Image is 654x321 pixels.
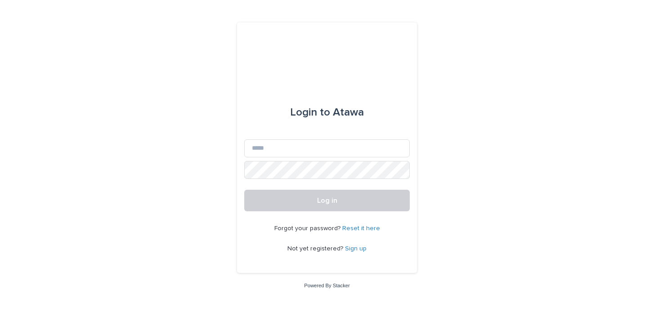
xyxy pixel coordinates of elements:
[290,100,364,125] div: Atawa
[274,225,342,232] span: Forgot your password?
[345,245,367,252] a: Sign up
[287,245,345,252] span: Not yet registered?
[262,44,393,71] img: Ls34BcGeRexTGTNfXpUC
[342,225,380,232] a: Reset it here
[317,197,337,204] span: Log in
[244,190,410,211] button: Log in
[304,283,349,288] a: Powered By Stacker
[290,107,330,118] span: Login to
